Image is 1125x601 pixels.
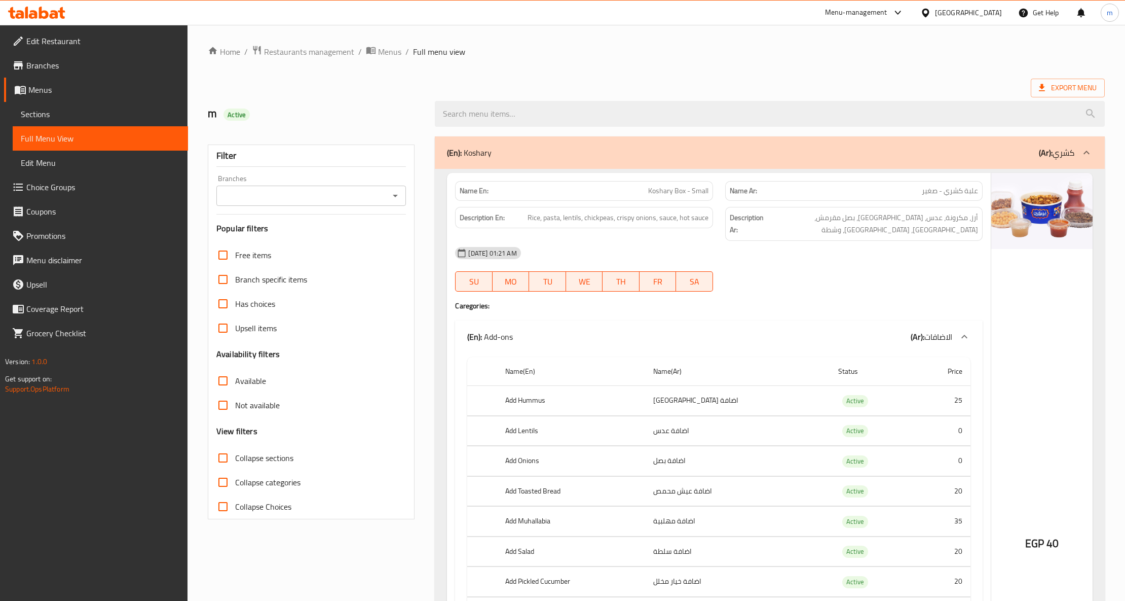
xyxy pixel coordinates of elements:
th: Add Muhallabia [497,507,645,537]
span: Choice Groups [26,181,180,193]
td: 0 [914,446,970,476]
span: m [1107,7,1113,18]
span: Active [842,485,868,497]
a: Edit Restaurant [4,29,188,53]
h3: Availability filters [216,348,280,360]
div: Active [842,516,868,528]
td: اضافة [GEOGRAPHIC_DATA] [645,386,830,416]
b: (Ar): [1039,145,1053,160]
span: Free items [235,249,271,261]
span: Menus [378,46,401,58]
span: Restaurants management [264,46,354,58]
span: Available [235,375,266,387]
span: TU [533,274,561,289]
button: TU [529,271,566,292]
a: Menus [4,78,188,102]
th: Status [830,357,914,386]
a: Choice Groups [4,175,188,199]
span: Upsell [26,278,180,291]
td: اضافة مهلبية [645,507,830,537]
div: Menu-management [825,7,887,19]
a: Restaurants management [252,45,354,58]
th: Add Lentils [497,416,645,446]
b: (En): [447,145,462,160]
strong: Name Ar: [730,186,757,196]
span: Collapse categories [235,476,301,488]
td: 20 [914,476,970,506]
h2: m [208,106,423,121]
span: Full Menu View [21,132,180,145]
p: Koshary [447,147,492,159]
td: اضافة خيار مخلل [645,567,830,597]
span: Coupons [26,205,180,218]
div: Active [842,546,868,558]
td: 20 [914,567,970,597]
span: Get support on: [5,372,52,385]
nav: breadcrumb [208,45,1105,58]
span: Menus [28,84,180,96]
a: Promotions [4,224,188,248]
div: Active [842,576,868,588]
span: EGP [1025,534,1044,553]
input: search [435,101,1104,127]
span: Full menu view [413,46,465,58]
td: 20 [914,537,970,567]
td: 0 [914,416,970,446]
span: WE [570,274,598,289]
strong: Name En: [460,186,489,196]
button: WE [566,271,603,292]
td: 25 [914,386,970,416]
span: Edit Menu [21,157,180,169]
a: Coverage Report [4,297,188,321]
span: Branches [26,59,180,72]
span: Menu disclaimer [26,254,180,266]
th: Add Onions [497,446,645,476]
span: Active [842,395,868,407]
span: Rice, pasta, lentils, chickpeas, crispy onions, sauce, hot sauce [528,211,708,224]
a: Edit Menu [13,151,188,175]
strong: Description Ar: [730,211,764,236]
span: Not available [235,399,280,411]
b: (Ar): [911,329,924,344]
span: Edit Restaurant [26,35,180,47]
span: Grocery Checklist [26,327,180,339]
li: / [244,46,248,58]
a: Coupons [4,199,188,224]
th: Add Pickled Cucumber [497,567,645,597]
div: Active [842,395,868,407]
div: Filter [216,145,406,167]
span: MO [497,274,525,289]
b: (En): [467,329,482,344]
span: Koshary Box - Small [648,186,708,196]
td: اضافة عدس [645,416,830,446]
span: Collapse Choices [235,501,291,513]
th: Add Salad [497,537,645,567]
span: Promotions [26,230,180,242]
th: Name(En) [497,357,645,386]
span: [DATE] 01:21 AM [464,249,520,258]
a: Full Menu View [13,126,188,151]
button: FR [640,271,676,292]
a: Upsell [4,272,188,297]
div: [GEOGRAPHIC_DATA] [935,7,1002,18]
td: اضافة عيش محمص [645,476,830,506]
span: Active [842,425,868,437]
span: 40 [1046,534,1059,553]
span: Version: [5,355,30,368]
li: / [405,46,409,58]
td: اضافة سلطة [645,537,830,567]
span: Active [223,110,250,120]
span: Active [842,516,868,527]
div: (En): Add-ons(Ar):الاضافات [455,321,982,353]
button: TH [603,271,639,292]
span: Collapse sections [235,452,293,464]
span: Branch specific items [235,273,307,286]
button: MO [493,271,529,292]
span: SU [460,274,488,289]
a: Support.OpsPlatform [5,382,69,396]
h3: Popular filters [216,223,406,234]
a: Menu disclaimer [4,248,188,272]
div: Active [842,425,868,437]
span: SA [680,274,708,289]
